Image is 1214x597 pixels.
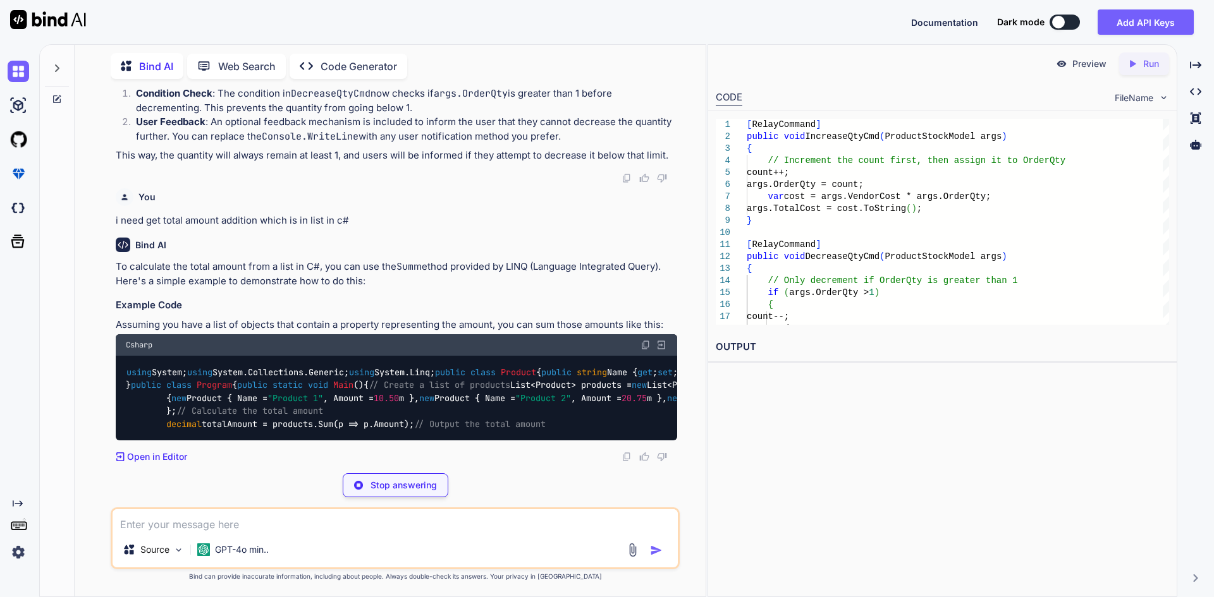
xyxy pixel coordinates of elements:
[716,299,730,311] div: 16
[1143,57,1159,70] p: Run
[116,318,677,332] p: Assuming you have a list of objects that contain a property representing the amount, you can sum ...
[716,143,730,155] div: 3
[716,90,742,106] div: CODE
[789,287,869,298] span: args.OrderQty >
[126,87,677,115] li: : The condition in now checks if is greater than 1 before decrementing. This prevents the quantit...
[116,298,677,313] h3: Example Code
[716,131,730,143] div: 2
[997,16,1045,28] span: Dark mode
[783,191,991,202] span: cost = args.VendorCost * args.OrderQty;
[656,339,667,351] img: Open in Browser
[816,119,821,130] span: ]
[747,143,752,154] span: {
[116,214,677,228] p: i need get total amount addition which is in list in c#
[768,191,783,202] span: var
[414,418,546,430] span: // Output the total amount
[747,203,906,214] span: args.TotalCost = cost.ToString
[166,418,202,430] span: decimal
[470,366,496,378] span: class
[1115,92,1153,104] span: FileName
[747,263,752,274] span: {
[747,239,752,250] span: [
[874,287,879,298] span: )
[716,191,730,203] div: 7
[501,366,536,378] span: Product
[869,287,874,298] span: 1
[8,163,29,184] img: premium
[434,87,508,100] code: args.OrderQty
[171,392,187,404] span: new
[116,260,677,288] p: To calculate the total amount from a list in C#, you can use the method provided by LINQ (Languag...
[321,59,397,74] p: Code Generator
[716,251,730,263] div: 12
[1098,9,1194,35] button: Add API Keys
[880,131,885,142] span: (
[237,380,364,391] span: ()
[658,366,673,378] span: set
[541,366,572,378] span: public
[197,380,232,391] span: Program
[783,287,788,298] span: (
[625,543,640,557] img: attachment
[8,197,29,219] img: darkCloudIdeIcon
[273,380,303,391] span: static
[752,239,816,250] span: RelayCommand
[218,59,276,74] p: Web Search
[716,239,730,251] div: 11
[716,275,730,287] div: 14
[650,544,663,557] img: icon
[716,215,730,227] div: 9
[816,239,821,250] span: ]
[333,380,353,391] span: Main
[127,450,187,463] p: Open in Editor
[371,479,437,491] p: Stop answering
[637,366,653,378] span: get
[267,392,323,404] span: "Product 1"
[639,452,649,462] img: like
[369,380,510,391] span: // Create a list of products
[215,543,269,556] p: GPT-4o min..
[805,131,880,142] span: IncreaseQtyCmd
[8,95,29,116] img: ai-studio
[126,366,905,430] code: System; System.Collections.Generic; System.Linq; { Name { ; ; } Amount { ; ; } } { { List<Product...
[176,405,323,416] span: // Calculate the total amount
[911,16,978,29] button: Documentation
[197,543,210,556] img: GPT-4o mini
[1002,131,1007,142] span: )
[747,179,864,190] span: args.OrderQty = count;
[752,119,816,130] span: RelayCommand
[747,215,752,226] span: }
[747,119,752,130] span: [
[667,392,682,404] span: new
[716,167,730,179] div: 5
[911,17,978,28] span: Documentation
[8,61,29,82] img: chat
[136,87,212,99] strong: Condition Check
[716,323,730,335] div: 18
[783,131,805,142] span: void
[657,452,667,462] img: dislike
[641,340,651,350] img: copy
[1158,92,1169,103] img: chevron down
[747,251,778,262] span: public
[8,129,29,150] img: githubLight
[716,179,730,191] div: 6
[1056,58,1067,69] img: preview
[1033,155,1065,166] span: derQty
[768,287,778,298] span: if
[747,167,789,178] span: count++;
[308,380,328,391] span: void
[126,340,152,350] span: Csharp
[291,87,371,100] code: DecreaseQtyCmd
[768,299,773,310] span: {
[716,227,730,239] div: 10
[657,173,667,183] img: dislike
[622,173,632,183] img: copy
[435,366,465,378] span: public
[747,311,789,322] span: count--;
[349,366,374,378] span: using
[768,155,1033,166] span: // Increment the count first, then assign it to Or
[138,191,156,203] h6: You
[716,287,730,299] div: 15
[622,392,647,404] span: 20.75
